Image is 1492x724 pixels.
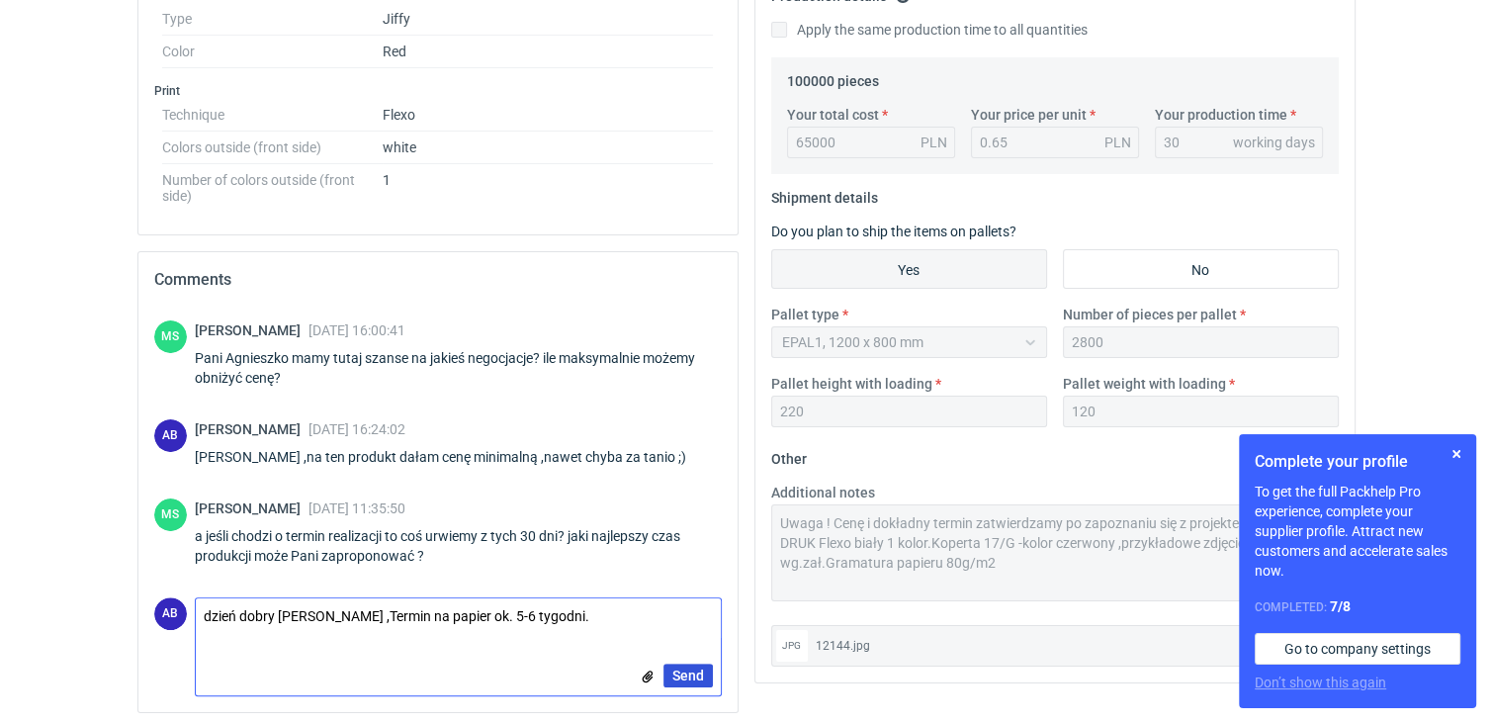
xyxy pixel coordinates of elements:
span: [DATE] 16:24:02 [308,421,405,437]
label: Pallet type [771,305,839,324]
figcaption: MS [154,498,187,531]
label: Pallet weight with loading [1063,374,1226,394]
div: PLN [921,133,947,152]
strong: 7 / 8 [1330,598,1351,614]
dt: Number of colors outside (front side) [162,164,383,204]
span: [PERSON_NAME] [195,322,308,338]
div: 12144.jpg [816,636,1294,656]
textarea: Uwaga ! Cenę i dokładny termin zatwierdzamy po zapoznaniu się z projektem . DRUK Flexo biały 1 ko... [771,504,1339,601]
span: Send [672,669,704,682]
div: working days [1233,133,1315,152]
button: Skip for now [1445,442,1468,466]
div: PLN [1104,133,1131,152]
div: Maciej Sikora [154,320,187,353]
figcaption: AB [154,597,187,630]
div: jpg [776,630,808,662]
label: Number of pieces per pallet [1063,305,1237,324]
dt: Type [162,3,383,36]
div: [PERSON_NAME] ,na ten produkt dałam cenę minimalną ,nawet chyba za tanio ;) [195,447,710,467]
label: Your total cost [787,105,879,125]
label: Your price per unit [971,105,1087,125]
label: Apply the same production time to all quantities [771,20,1088,40]
dd: Jiffy [383,3,714,36]
a: Go to company settings [1255,633,1460,665]
dd: white [383,132,714,164]
h3: Print [154,83,722,99]
legend: 100000 pieces [787,65,879,89]
dt: Technique [162,99,383,132]
dt: Color [162,36,383,68]
dd: Flexo [383,99,714,132]
dt: Colors outside (front side) [162,132,383,164]
p: To get the full Packhelp Pro experience, complete your supplier profile. Attract new customers an... [1255,482,1460,581]
span: [PERSON_NAME] [195,421,308,437]
div: Completed: [1255,596,1460,617]
h1: Complete your profile [1255,450,1460,474]
textarea: dzień dobry [PERSON_NAME] ,Termin na papier ok. 5-6 tygodni. [196,598,721,640]
label: Do you plan to ship the items on pallets? [771,224,1016,239]
span: [DATE] 16:00:41 [308,322,405,338]
dd: 1 [383,164,714,204]
dd: Red [383,36,714,68]
label: Your production time [1155,105,1287,125]
div: Maciej Sikora [154,498,187,531]
label: Pallet height with loading [771,374,932,394]
legend: Shipment details [771,182,878,206]
label: Additional notes [771,483,875,502]
h2: Comments [154,268,722,292]
button: Send [663,664,713,687]
figcaption: AB [154,419,187,452]
div: Agnieszka Biniarz [154,597,187,630]
figcaption: MS [154,320,187,353]
div: Agnieszka Biniarz [154,419,187,452]
button: Don’t show this again [1255,673,1386,692]
div: Pani Agnieszko mamy tutaj szanse na jakieś negocjacje? ile maksymalnie możemy obniżyć cenę? [195,348,722,388]
div: a jeśli chodzi o termin realizacji to coś urwiemy z tych 30 dni? jaki najlepszy czas produkcji mo... [195,526,722,566]
legend: Other [771,443,807,467]
span: [DATE] 11:35:50 [308,500,405,516]
span: [PERSON_NAME] [195,500,308,516]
